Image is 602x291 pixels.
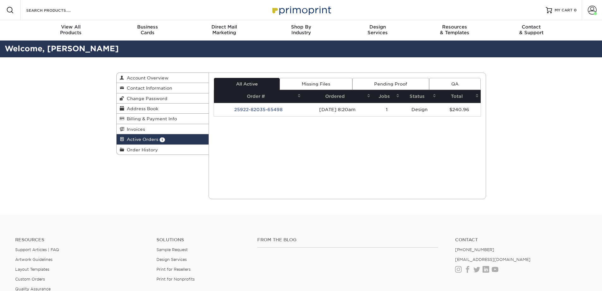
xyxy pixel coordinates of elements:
a: Direct MailMarketing [186,20,263,41]
h4: Resources [15,237,147,243]
a: All Active [214,78,280,90]
h4: Solutions [156,237,248,243]
img: Primoprint [270,3,333,17]
a: Resources& Templates [416,20,493,41]
div: Services [339,24,416,35]
span: Address Book [124,106,158,111]
a: QA [429,78,480,90]
span: Account Overview [124,75,168,80]
a: Layout Templates [15,267,49,272]
a: Custom Orders [15,277,45,282]
th: Total [438,90,481,103]
span: Billing & Payment Info [124,116,177,121]
td: Design [401,103,438,116]
td: 1 [372,103,402,116]
div: Marketing [186,24,263,35]
span: View All [33,24,109,30]
th: Status [401,90,438,103]
span: Order History [124,147,158,152]
a: Design Services [156,257,187,262]
span: 0 [574,8,577,12]
th: Jobs [372,90,402,103]
a: Active Orders 1 [117,134,209,144]
span: Contact [493,24,570,30]
div: Cards [109,24,186,35]
a: [PHONE_NUMBER] [455,247,494,252]
a: Invoices [117,124,209,134]
input: SEARCH PRODUCTS..... [26,6,87,14]
span: Design [339,24,416,30]
a: Order History [117,145,209,155]
th: Ordered [303,90,372,103]
span: 1 [160,137,165,142]
a: Contact Information [117,83,209,93]
td: 25922-82035-65498 [214,103,303,116]
a: Account Overview [117,73,209,83]
a: DesignServices [339,20,416,41]
span: Business [109,24,186,30]
a: Billing & Payment Info [117,114,209,124]
span: Active Orders [124,137,158,142]
a: BusinessCards [109,20,186,41]
span: Change Password [124,96,167,101]
td: $240.96 [438,103,481,116]
a: Print for Resellers [156,267,191,272]
a: Change Password [117,93,209,104]
h4: From the Blog [257,237,438,243]
div: Industry [263,24,339,35]
a: Contact& Support [493,20,570,41]
div: Products [33,24,109,35]
a: Sample Request [156,247,188,252]
span: Contact Information [124,85,172,91]
a: Artwork Guidelines [15,257,52,262]
th: Order # [214,90,303,103]
a: Pending Proof [352,78,429,90]
a: Contact [455,237,587,243]
div: & Support [493,24,570,35]
a: Address Book [117,104,209,114]
td: [DATE] 8:20am [303,103,372,116]
span: Invoices [124,127,145,132]
a: View AllProducts [33,20,109,41]
span: MY CART [555,8,573,13]
span: Resources [416,24,493,30]
span: Shop By [263,24,339,30]
a: Support Articles | FAQ [15,247,59,252]
a: Print for Nonprofits [156,277,195,282]
a: Shop ByIndustry [263,20,339,41]
a: [EMAIL_ADDRESS][DOMAIN_NAME] [455,257,531,262]
div: & Templates [416,24,493,35]
a: Missing Files [280,78,352,90]
span: Direct Mail [186,24,263,30]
